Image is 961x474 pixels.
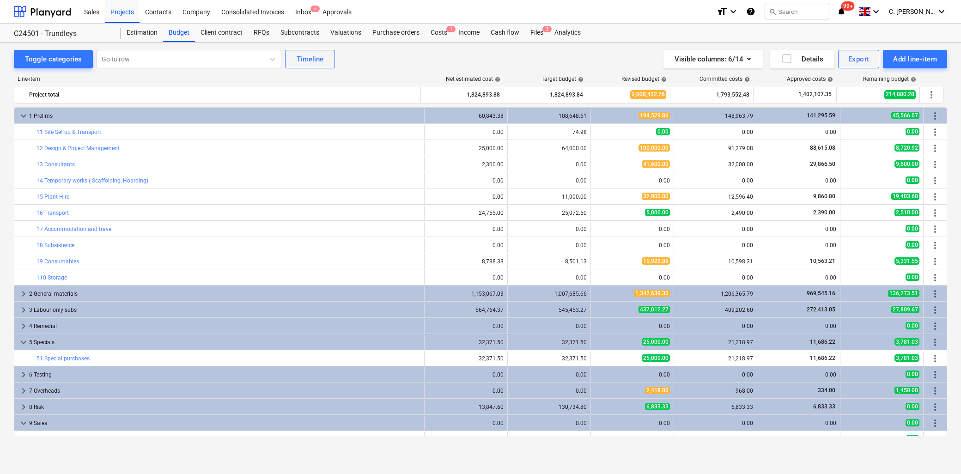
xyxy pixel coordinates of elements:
[678,258,753,265] div: 10,598.31
[549,24,586,42] div: Analytics
[310,6,320,12] span: 6
[511,323,587,329] div: 0.00
[29,416,420,431] div: 9 Sales
[29,109,420,123] div: 1 Prelims
[894,338,919,346] span: 3,781.03
[29,319,420,334] div: 4 Remedial
[891,193,919,200] span: 19,403.60
[678,371,753,378] div: 0.00
[428,129,504,135] div: 0.00
[642,354,670,362] span: 25,000.00
[817,387,836,394] span: 334.00
[678,242,753,249] div: 0.00
[930,321,941,332] span: More actions
[428,339,504,346] div: 32,371.50
[674,87,749,102] div: 1,793,552.48
[511,274,587,281] div: 0.00
[906,128,919,135] span: 0.00
[18,321,29,332] span: keyboard_arrow_right
[18,110,29,122] span: keyboard_arrow_down
[18,337,29,348] span: keyboard_arrow_down
[511,371,587,378] div: 0.00
[894,354,919,362] span: 3,781.03
[511,161,587,168] div: 0.00
[511,177,587,184] div: 0.00
[930,385,941,396] span: More actions
[761,420,836,426] div: 0.00
[428,113,504,119] div: 60,843.38
[29,335,420,350] div: 5 Specials
[678,388,753,394] div: 968.00
[525,24,549,42] a: Files2
[930,337,941,348] span: More actions
[761,274,836,281] div: 0.00
[508,87,583,102] div: 1,824,893.84
[428,242,504,249] div: 0.00
[678,129,753,135] div: 0.00
[728,6,739,17] i: keyboard_arrow_down
[891,112,919,119] span: 45,566.07
[678,291,753,297] div: 1,206,365.79
[787,76,833,82] div: Approved costs
[663,50,763,68] button: Visible columns:6/14
[894,144,919,152] span: 8,720.92
[761,323,836,329] div: 0.00
[678,161,753,168] div: 32,000.00
[425,24,453,42] a: Costs1
[883,50,947,68] button: Add line-item
[36,161,75,168] a: 13 Consultants
[826,77,833,82] span: help
[863,76,916,82] div: Remaining budget
[699,76,750,82] div: Committed costs
[809,161,836,167] span: 29,866.50
[511,355,587,362] div: 32,371.50
[678,113,753,119] div: 148,963.79
[930,175,941,186] span: More actions
[930,369,941,380] span: More actions
[812,193,836,200] span: 9,860.80
[428,194,504,200] div: 0.00
[889,8,935,15] span: C. [PERSON_NAME]
[14,50,93,68] button: Toggle categories
[806,290,836,297] span: 969,545.16
[36,145,120,152] a: 12 Design & Project Management
[511,307,587,313] div: 545,453.27
[541,76,584,82] div: Target budget
[656,128,670,135] span: 0.00
[841,1,855,11] span: 99+
[18,288,29,299] span: keyboard_arrow_right
[746,6,755,17] i: Knowledge base
[428,371,504,378] div: 0.00
[884,90,916,99] span: 214,880.28
[325,24,367,42] div: Valuations
[906,403,919,410] span: 0.00
[428,388,504,394] div: 0.00
[511,420,587,426] div: 0.00
[761,371,836,378] div: 0.00
[742,77,750,82] span: help
[761,129,836,135] div: 0.00
[926,89,937,100] span: More actions
[678,404,753,410] div: 6,833.33
[367,24,425,42] a: Purchase orders
[906,371,919,378] span: 0.00
[511,339,587,346] div: 32,371.50
[659,77,667,82] span: help
[425,24,453,42] div: Costs
[678,307,753,313] div: 409,202.60
[195,24,248,42] div: Client contract
[642,338,670,346] span: 25,000.00
[428,323,504,329] div: 0.00
[634,290,670,297] span: 1,342,639.30
[36,210,69,216] a: 16 Transport
[511,145,587,152] div: 64,000.00
[930,434,941,445] span: More actions
[29,383,420,398] div: 7 Overheads
[36,258,79,265] a: 19 Consumables
[888,290,919,297] span: 136,273.51
[930,304,941,316] span: More actions
[275,24,325,42] a: Subcontracts
[453,24,485,42] div: Income
[25,53,82,65] div: Toggle categories
[642,193,670,200] span: 32,000.00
